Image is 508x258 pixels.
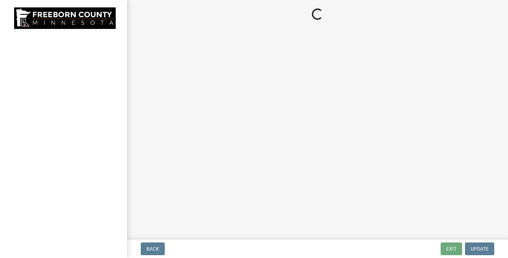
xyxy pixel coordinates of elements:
button: Update [465,242,494,255]
button: Back [141,242,165,255]
button: Exit [441,242,462,255]
span: Update [471,246,489,252]
img: Freeborn County, Minnesota [14,7,116,29]
span: Back [146,246,159,252]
